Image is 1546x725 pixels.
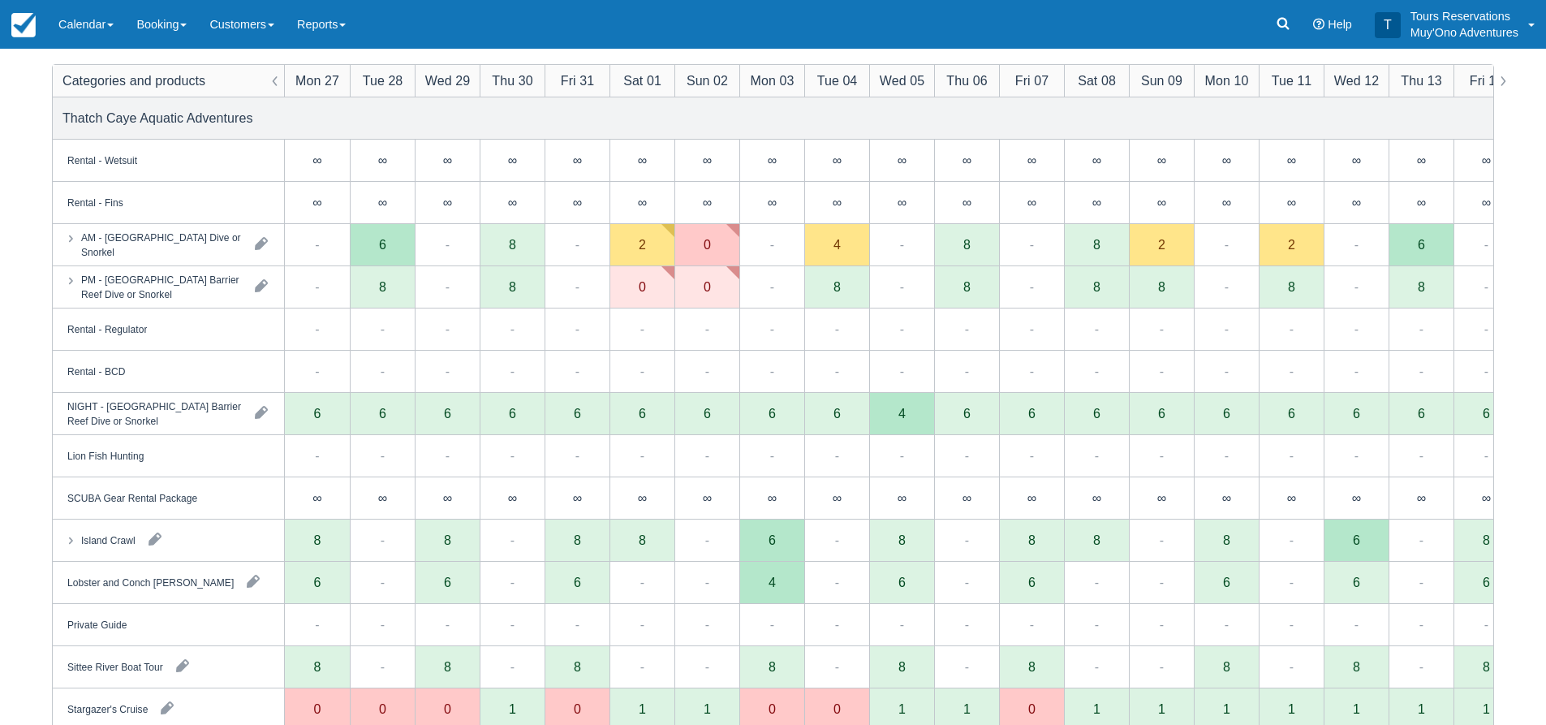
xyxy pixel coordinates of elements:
[314,407,321,420] div: 6
[833,491,842,504] div: ∞
[833,153,842,166] div: ∞
[934,393,999,435] div: 6
[415,182,480,224] div: ∞
[898,660,906,673] div: 8
[509,702,516,715] div: 1
[1158,238,1165,251] div: 2
[739,562,804,604] div: 4
[1334,71,1379,90] div: Wed 12
[415,393,480,435] div: 6
[1353,702,1360,715] div: 1
[1417,153,1426,166] div: ∞
[480,182,545,224] div: ∞
[638,153,647,166] div: ∞
[1222,196,1231,209] div: ∞
[768,491,777,504] div: ∞
[880,71,924,90] div: Wed 05
[1482,196,1491,209] div: ∞
[1222,153,1231,166] div: ∞
[62,71,205,90] div: Categories and products
[963,702,971,715] div: 1
[869,140,934,182] div: ∞
[1288,280,1295,293] div: 8
[573,196,582,209] div: ∞
[11,13,36,37] img: checkfront-main-nav-mini-logo.png
[1064,477,1129,520] div: ∞
[1223,702,1230,715] div: 1
[575,319,579,339] div: -
[704,407,711,420] div: 6
[739,477,804,520] div: ∞
[415,140,480,182] div: ∞
[1484,277,1488,296] div: -
[415,477,480,520] div: ∞
[898,491,906,504] div: ∞
[545,562,609,604] div: 6
[751,71,795,90] div: Mon 03
[314,660,321,673] div: 8
[575,277,579,296] div: -
[804,393,869,435] div: 6
[769,702,776,715] div: 0
[1410,24,1518,41] p: Muy'Ono Adventures
[378,196,387,209] div: ∞
[1483,576,1490,589] div: 6
[1093,702,1100,715] div: 1
[1288,407,1295,420] div: 6
[638,491,647,504] div: ∞
[1194,140,1259,182] div: ∞
[898,407,906,420] div: 4
[1194,562,1259,604] div: 6
[898,702,906,715] div: 1
[574,660,581,673] div: 8
[1352,153,1361,166] div: ∞
[639,238,646,251] div: 2
[869,562,934,604] div: 6
[1015,71,1049,90] div: Fri 07
[1223,576,1230,589] div: 6
[1064,393,1129,435] div: 6
[609,140,674,182] div: ∞
[381,319,385,339] div: -
[1352,196,1361,209] div: ∞
[1324,646,1389,688] div: 8
[350,477,415,520] div: ∞
[1030,235,1034,254] div: -
[1352,491,1361,504] div: ∞
[1093,407,1100,420] div: 6
[1158,407,1165,420] div: 6
[962,196,971,209] div: ∞
[379,407,386,420] div: 6
[480,140,545,182] div: ∞
[545,140,609,182] div: ∞
[379,702,386,715] div: 0
[1028,407,1036,420] div: 6
[1410,8,1518,24] p: Tours Reservations
[1225,277,1229,296] div: -
[444,660,451,673] div: 8
[1129,393,1194,435] div: 6
[1389,477,1453,520] div: ∞
[999,140,1064,182] div: ∞
[770,277,774,296] div: -
[1418,280,1425,293] div: 8
[804,477,869,520] div: ∞
[1354,277,1359,296] div: -
[574,407,581,420] div: 6
[704,280,711,293] div: 0
[350,393,415,435] div: 6
[1027,153,1036,166] div: ∞
[575,235,579,254] div: -
[674,182,739,224] div: ∞
[1141,71,1182,90] div: Sun 09
[561,71,594,90] div: Fri 31
[350,140,415,182] div: ∞
[350,182,415,224] div: ∞
[963,280,971,293] div: 8
[639,407,646,420] div: 6
[573,153,582,166] div: ∞
[1064,182,1129,224] div: ∞
[1259,477,1324,520] div: ∞
[817,71,858,90] div: Tue 04
[285,182,350,224] div: ∞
